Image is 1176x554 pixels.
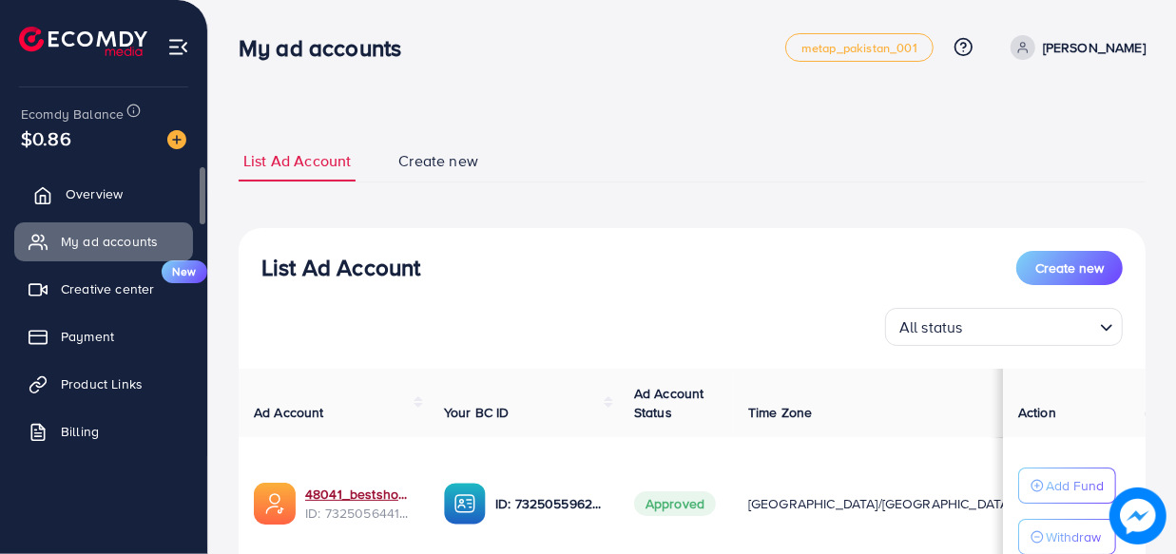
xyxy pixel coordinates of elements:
[162,260,207,283] span: New
[14,175,193,213] a: Overview
[885,308,1123,346] div: Search for option
[19,27,147,56] img: logo
[14,412,193,450] a: Billing
[14,365,193,403] a: Product Links
[254,403,324,422] span: Ad Account
[21,124,71,152] span: $0.86
[243,150,351,172] span: List Ad Account
[1003,35,1146,60] a: [PERSON_NAME]
[1046,525,1101,548] p: Withdraw
[305,485,414,504] a: 48041_bestshoppingg_1705497623891
[305,485,414,524] div: <span class='underline'>48041_bestshoppingg_1705497623891</span></br>7325056441981730818
[748,403,812,422] span: Time Zone
[896,314,967,341] span: All status
[801,42,917,54] span: metap_pakistan_001
[444,403,510,422] span: Your BC ID
[634,384,704,422] span: Ad Account Status
[61,327,114,346] span: Payment
[254,483,296,525] img: ic-ads-acc.e4c84228.svg
[305,504,414,523] span: ID: 7325056441981730818
[1016,251,1123,285] button: Create new
[1035,258,1104,277] span: Create new
[14,270,193,308] a: Creative centerNew
[748,494,1012,513] span: [GEOGRAPHIC_DATA]/[GEOGRAPHIC_DATA]
[495,492,604,515] p: ID: 7325055962186809345
[167,130,186,149] img: image
[61,279,154,298] span: Creative center
[969,310,1092,341] input: Search for option
[1046,474,1104,497] p: Add Fund
[167,36,189,58] img: menu
[21,105,124,124] span: Ecomdy Balance
[239,34,416,62] h3: My ad accounts
[444,483,486,525] img: ic-ba-acc.ded83a64.svg
[1018,468,1116,504] button: Add Fund
[61,232,158,251] span: My ad accounts
[398,150,478,172] span: Create new
[1112,490,1163,541] img: image
[1043,36,1146,59] p: [PERSON_NAME]
[61,374,143,393] span: Product Links
[66,184,123,203] span: Overview
[1018,403,1056,422] span: Action
[785,33,934,62] a: metap_pakistan_001
[61,422,99,441] span: Billing
[14,317,193,355] a: Payment
[634,491,716,516] span: Approved
[14,222,193,260] a: My ad accounts
[261,254,420,281] h3: List Ad Account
